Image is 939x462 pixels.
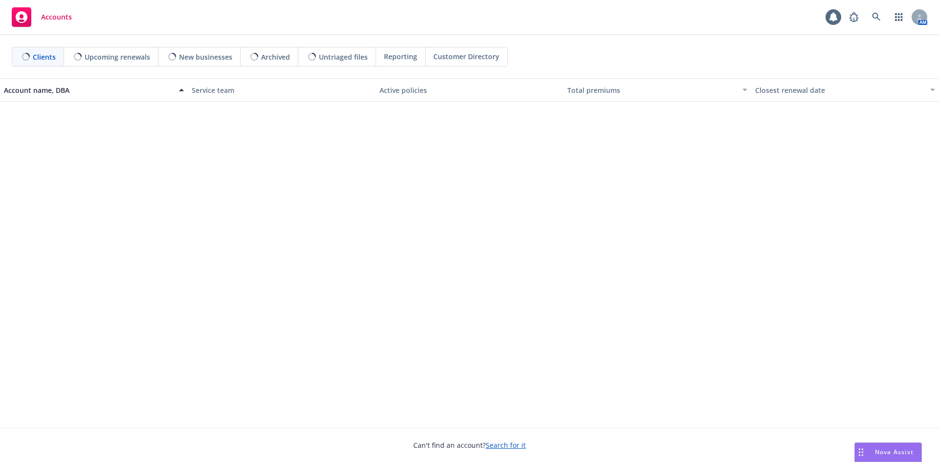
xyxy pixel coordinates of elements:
button: Service team [188,78,376,102]
a: Search [867,7,886,27]
div: Total premiums [567,85,737,95]
a: Search for it [486,440,526,450]
span: Reporting [384,51,417,62]
span: Can't find an account? [413,440,526,450]
span: New businesses [179,52,232,62]
div: Account name, DBA [4,85,173,95]
span: Clients [33,52,56,62]
a: Accounts [8,3,76,31]
span: Customer Directory [433,51,499,62]
span: Untriaged files [319,52,368,62]
span: Nova Assist [875,448,914,456]
a: Report a Bug [844,7,864,27]
button: Active policies [376,78,563,102]
button: Nova Assist [854,442,922,462]
div: Drag to move [855,443,867,462]
a: Switch app [889,7,909,27]
div: Closest renewal date [755,85,924,95]
span: Accounts [41,13,72,21]
span: Upcoming renewals [85,52,150,62]
span: Archived [261,52,290,62]
div: Active policies [380,85,559,95]
button: Total premiums [563,78,751,102]
button: Closest renewal date [751,78,939,102]
div: Service team [192,85,372,95]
